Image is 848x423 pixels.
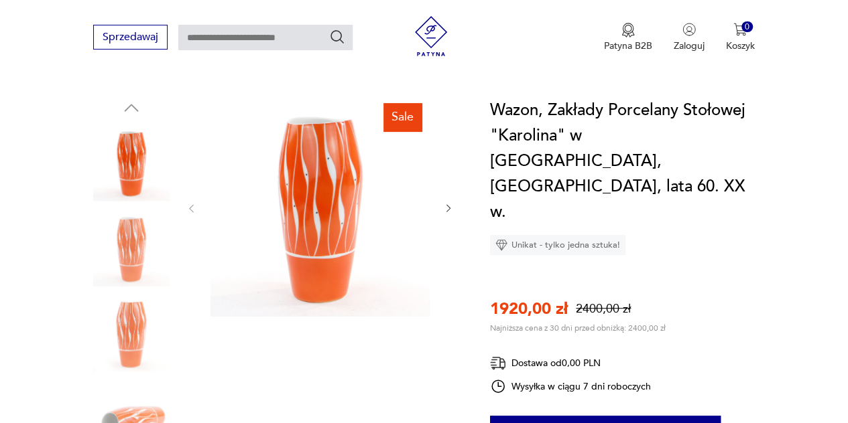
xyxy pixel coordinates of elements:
[674,23,705,52] button: Zaloguj
[726,23,755,52] button: 0Koszyk
[576,301,631,317] p: 2400,00 zł
[329,29,345,45] button: Szukaj
[93,295,170,371] img: Zdjęcie produktu Wazon, Zakłady Porcelany Stołowej "Karolina" w Jaworzynie Śląskiej, Polska, lata...
[604,39,652,52] p: Patyna B2B
[621,23,635,37] img: Ikona medalu
[490,355,506,371] img: Ikona dostawy
[604,23,652,52] button: Patyna B2B
[490,355,651,371] div: Dostawa od 0,00 PLN
[674,39,705,52] p: Zaloguj
[93,124,170,201] img: Zdjęcie produktu Wazon, Zakłady Porcelany Stołowej "Karolina" w Jaworzynie Śląskiej, Polska, lata...
[490,323,666,333] p: Najniższa cena z 30 dni przed obniżką: 2400,00 zł
[490,298,568,320] p: 1920,00 zł
[495,239,507,251] img: Ikona diamentu
[490,378,651,394] div: Wysyłka w ciągu 7 dni roboczych
[741,21,753,33] div: 0
[682,23,696,36] img: Ikonka użytkownika
[383,103,422,131] div: Sale
[733,23,747,36] img: Ikona koszyka
[604,23,652,52] a: Ikona medaluPatyna B2B
[93,210,170,286] img: Zdjęcie produktu Wazon, Zakłady Porcelany Stołowej "Karolina" w Jaworzynie Śląskiej, Polska, lata...
[93,33,168,43] a: Sprzedawaj
[93,25,168,50] button: Sprzedawaj
[726,39,755,52] p: Koszyk
[210,98,430,317] img: Zdjęcie produktu Wazon, Zakłady Porcelany Stołowej "Karolina" w Jaworzynie Śląskiej, Polska, lata...
[490,235,625,255] div: Unikat - tylko jedna sztuka!
[490,98,755,225] h1: Wazon, Zakłady Porcelany Stołowej "Karolina" w [GEOGRAPHIC_DATA], [GEOGRAPHIC_DATA], lata 60. XX w.
[411,16,451,56] img: Patyna - sklep z meblami i dekoracjami vintage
